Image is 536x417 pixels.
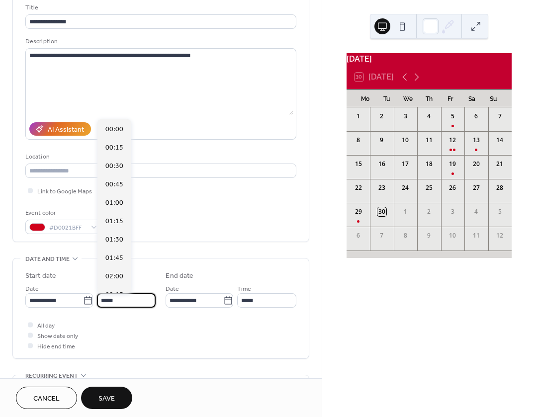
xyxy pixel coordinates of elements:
div: 11 [425,136,434,145]
span: 01:15 [105,216,123,227]
div: [DATE] [347,53,512,65]
span: Hide end time [37,341,75,352]
span: Save [98,394,115,404]
div: 7 [495,112,504,121]
span: 01:00 [105,198,123,208]
span: 02:15 [105,290,123,300]
div: 12 [448,136,457,145]
div: 17 [401,160,410,168]
div: We [397,89,419,107]
div: 5 [448,112,457,121]
div: 8 [401,231,410,240]
div: 28 [495,183,504,192]
div: 1 [401,207,410,216]
div: 14 [495,136,504,145]
button: Cancel [16,387,77,409]
span: #D0021BFF [49,223,86,233]
div: Event color [25,208,100,218]
div: 2 [425,207,434,216]
div: 5 [495,207,504,216]
div: 29 [354,207,363,216]
div: 10 [448,231,457,240]
div: Location [25,152,294,162]
div: 6 [472,112,481,121]
div: 18 [425,160,434,168]
div: 13 [472,136,481,145]
span: All day [37,321,55,331]
div: 4 [472,207,481,216]
span: Time [97,284,111,294]
div: 24 [401,183,410,192]
div: 1 [354,112,363,121]
div: 9 [377,136,386,145]
div: Su [482,89,504,107]
div: 11 [472,231,481,240]
button: Save [81,387,132,409]
span: 02:00 [105,271,123,282]
div: 21 [495,160,504,168]
div: 23 [377,183,386,192]
span: 00:30 [105,161,123,171]
div: 10 [401,136,410,145]
div: 8 [354,136,363,145]
div: 2 [377,112,386,121]
div: AI Assistant [48,125,84,135]
div: 15 [354,160,363,168]
div: 6 [354,231,363,240]
span: Time [237,284,251,294]
span: Date and time [25,254,70,264]
div: 12 [495,231,504,240]
div: 19 [448,160,457,168]
span: 00:45 [105,179,123,190]
div: Description [25,36,294,47]
div: Start date [25,271,56,281]
div: 16 [377,160,386,168]
span: 00:00 [105,124,123,135]
div: 27 [472,183,481,192]
span: Show date only [37,331,78,341]
span: Link to Google Maps [37,186,92,197]
div: Fr [440,89,461,107]
div: Sa [461,89,482,107]
button: AI Assistant [29,122,91,136]
span: 00:15 [105,143,123,153]
div: 3 [401,112,410,121]
div: Tu [376,89,397,107]
span: Date [166,284,179,294]
div: 20 [472,160,481,168]
div: Title [25,2,294,13]
div: 7 [377,231,386,240]
div: Mo [355,89,376,107]
span: 01:45 [105,253,123,263]
div: 3 [448,207,457,216]
div: 30 [377,207,386,216]
div: 9 [425,231,434,240]
div: 22 [354,183,363,192]
div: End date [166,271,193,281]
span: Date [25,284,39,294]
span: 01:30 [105,235,123,245]
span: Cancel [33,394,60,404]
div: 4 [425,112,434,121]
div: Th [418,89,440,107]
div: 26 [448,183,457,192]
span: Recurring event [25,371,78,381]
div: 25 [425,183,434,192]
